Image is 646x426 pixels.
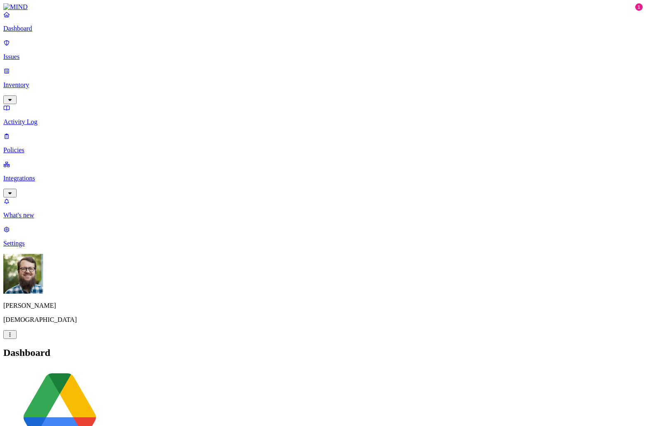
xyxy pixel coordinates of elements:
p: [PERSON_NAME] [3,302,643,309]
a: Settings [3,226,643,247]
img: MIND [3,3,28,11]
a: Activity Log [3,104,643,126]
p: Integrations [3,175,643,182]
a: Inventory [3,67,643,103]
h2: Dashboard [3,347,643,358]
a: Issues [3,39,643,61]
a: MIND [3,3,643,11]
p: What's new [3,212,643,219]
a: What's new [3,197,643,219]
div: 1 [635,3,643,11]
p: Inventory [3,81,643,89]
p: Issues [3,53,643,61]
p: Policies [3,146,643,154]
a: Integrations [3,161,643,196]
p: Activity Log [3,118,643,126]
a: Policies [3,132,643,154]
a: Dashboard [3,11,643,32]
p: Dashboard [3,25,643,32]
p: Settings [3,240,643,247]
p: [DEMOGRAPHIC_DATA] [3,316,643,324]
img: Rick Heil [3,254,43,294]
